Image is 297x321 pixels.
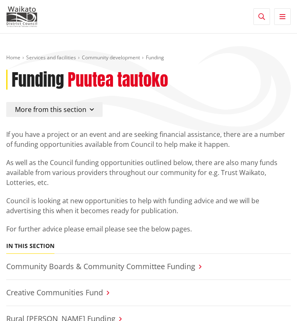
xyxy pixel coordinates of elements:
[6,158,291,187] p: As well as the Council funding opportunities outlined below, there are also many funds available ...
[146,54,164,61] span: Funding
[6,224,291,234] p: For further advice please email please see the below pages.
[6,102,103,117] button: More from this section
[26,54,76,61] a: Services and facilities
[82,54,140,61] a: Community development
[15,105,86,114] span: More from this section
[6,54,20,61] a: Home
[6,129,291,149] p: If you have a project or an event and are seeking financial assistance, there are a number of fun...
[6,6,37,27] img: Waikato District Council - Te Kaunihera aa Takiwaa o Waikato
[68,70,168,90] h2: Puutea tautoko
[6,243,54,250] h5: In this section
[6,261,195,271] a: Community Boards & Community Committee Funding
[6,196,291,216] p: Council is looking at new opportunities to help with funding advice and we will be advertising th...
[12,70,64,90] h1: Funding
[6,287,103,297] a: Creative Communities Fund
[6,54,291,61] nav: breadcrumb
